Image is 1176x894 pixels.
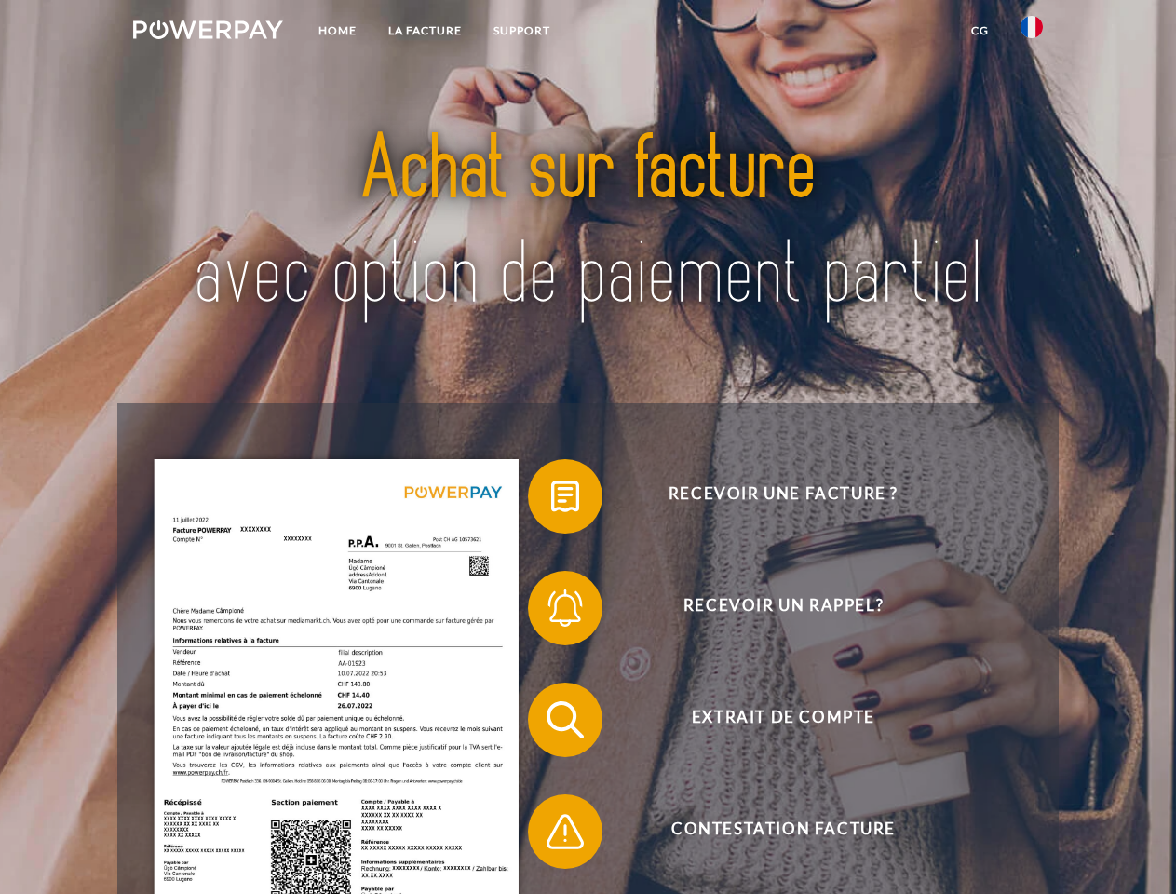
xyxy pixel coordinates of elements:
[303,14,372,47] a: Home
[542,473,588,520] img: qb_bill.svg
[528,683,1012,757] button: Extrait de compte
[955,14,1005,47] a: CG
[178,89,998,357] img: title-powerpay_fr.svg
[1021,16,1043,38] img: fr
[542,808,588,855] img: qb_warning.svg
[555,459,1011,534] span: Recevoir une facture ?
[542,697,588,743] img: qb_search.svg
[478,14,566,47] a: Support
[555,571,1011,645] span: Recevoir un rappel?
[133,20,283,39] img: logo-powerpay-white.svg
[542,585,588,631] img: qb_bell.svg
[555,794,1011,869] span: Contestation Facture
[372,14,478,47] a: LA FACTURE
[528,459,1012,534] button: Recevoir une facture ?
[528,794,1012,869] button: Contestation Facture
[528,571,1012,645] button: Recevoir un rappel?
[555,683,1011,757] span: Extrait de compte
